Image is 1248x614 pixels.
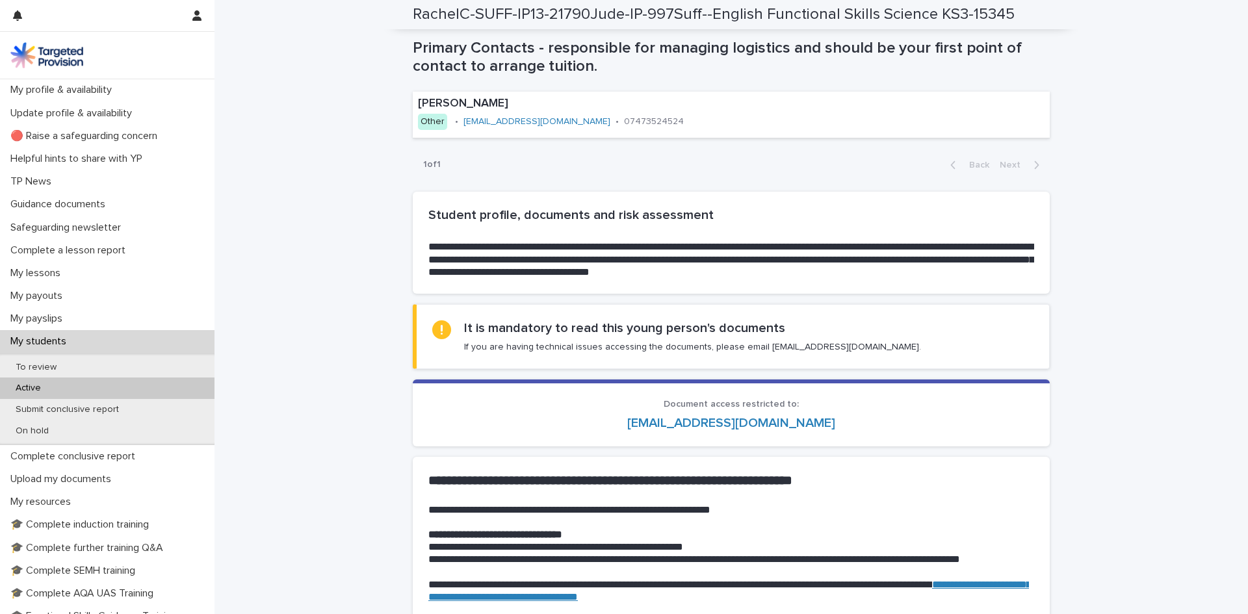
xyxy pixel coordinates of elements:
[418,114,447,130] div: Other
[10,42,83,68] img: M5nRWzHhSzIhMunXDL62
[5,518,159,531] p: 🎓 Complete induction training
[5,313,73,325] p: My payslips
[5,130,168,142] p: 🔴 Raise a safeguarding concern
[5,426,59,437] p: On hold
[464,320,785,336] h2: It is mandatory to read this young person's documents
[5,362,67,373] p: To review
[1000,160,1028,170] span: Next
[5,153,153,165] p: Helpful hints to share with YP
[413,149,451,181] p: 1 of 1
[940,159,994,171] button: Back
[664,400,799,409] span: Document access restricted to:
[5,244,136,257] p: Complete a lesson report
[627,416,835,429] a: [EMAIL_ADDRESS][DOMAIN_NAME]
[5,107,142,120] p: Update profile & availability
[624,117,684,126] a: 07473524524
[5,267,71,279] p: My lessons
[5,84,122,96] p: My profile & availability
[413,5,1015,24] h2: RachelC-SUFF-IP13-21790Jude-IP-997Suff--English Functional Skills Science KS3-15345
[5,473,122,485] p: Upload my documents
[464,341,921,353] p: If you are having technical issues accessing the documents, please email [EMAIL_ADDRESS][DOMAIN_N...
[5,290,73,302] p: My payouts
[428,207,1034,223] h2: Student profile, documents and risk assessment
[5,404,129,415] p: Submit conclusive report
[418,97,774,111] p: [PERSON_NAME]
[5,175,62,188] p: TP News
[5,335,77,348] p: My students
[5,450,146,463] p: Complete conclusive report
[5,383,51,394] p: Active
[5,587,164,600] p: 🎓 Complete AQA UAS Training
[961,160,989,170] span: Back
[5,542,174,554] p: 🎓 Complete further training Q&A
[5,198,116,211] p: Guidance documents
[5,496,81,508] p: My resources
[455,116,458,127] p: •
[413,39,1050,77] h1: Primary Contacts - responsible for managing logistics and should be your first point of contact t...
[5,565,146,577] p: 🎓 Complete SEMH training
[994,159,1050,171] button: Next
[616,116,619,127] p: •
[463,117,610,126] a: [EMAIL_ADDRESS][DOMAIN_NAME]
[5,222,131,234] p: Safeguarding newsletter
[413,92,1050,138] a: [PERSON_NAME]Other•[EMAIL_ADDRESS][DOMAIN_NAME]•07473524524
